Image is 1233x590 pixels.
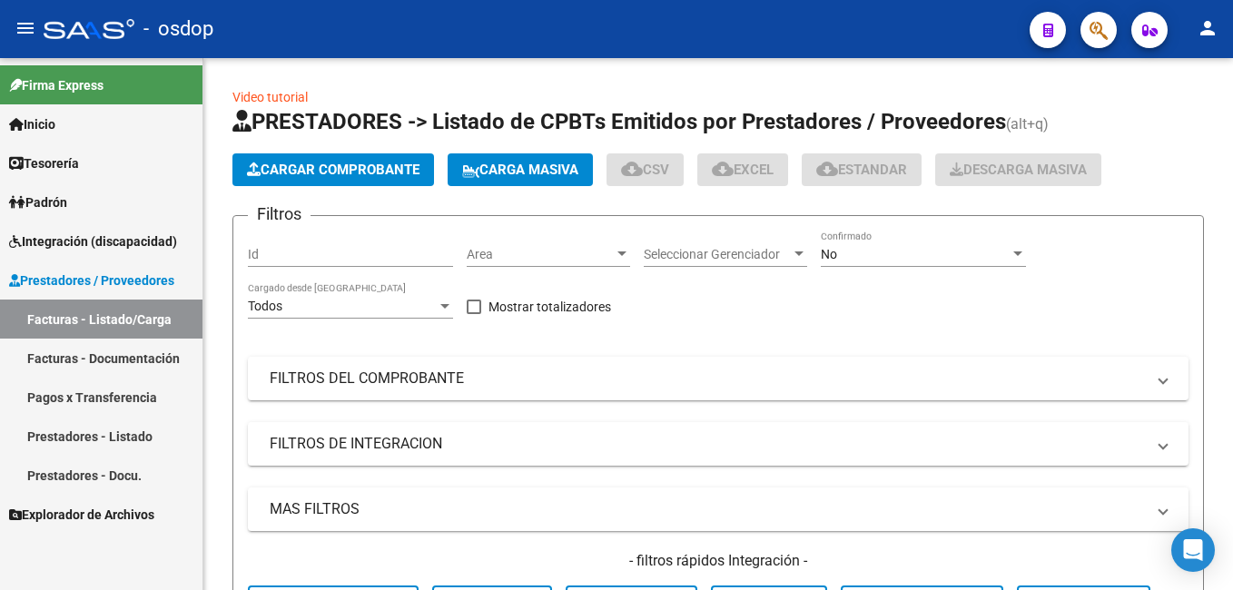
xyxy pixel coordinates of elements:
span: EXCEL [712,162,774,178]
mat-expansion-panel-header: MAS FILTROS [248,487,1189,531]
mat-panel-title: FILTROS DEL COMPROBANTE [270,369,1145,388]
div: Open Intercom Messenger [1171,528,1215,572]
span: Area [467,247,614,262]
span: Seleccionar Gerenciador [644,247,791,262]
app-download-masive: Descarga masiva de comprobantes (adjuntos) [935,153,1101,186]
span: Estandar [816,162,907,178]
mat-expansion-panel-header: FILTROS DE INTEGRACION [248,422,1189,466]
button: Cargar Comprobante [232,153,434,186]
mat-icon: cloud_download [712,158,734,180]
span: Prestadores / Proveedores [9,270,174,290]
span: CSV [621,162,669,178]
span: Inicio [9,114,55,134]
mat-icon: cloud_download [621,158,643,180]
span: Integración (discapacidad) [9,231,177,251]
button: Descarga Masiva [935,153,1101,186]
mat-expansion-panel-header: FILTROS DEL COMPROBANTE [248,357,1189,400]
button: CSV [607,153,684,186]
mat-icon: person [1197,17,1218,39]
span: Padrón [9,192,67,212]
span: (alt+q) [1006,115,1049,133]
span: Firma Express [9,75,104,95]
h4: - filtros rápidos Integración - [248,551,1189,571]
mat-icon: menu [15,17,36,39]
button: EXCEL [697,153,788,186]
span: Explorador de Archivos [9,505,154,525]
span: No [821,247,837,261]
span: PRESTADORES -> Listado de CPBTs Emitidos por Prestadores / Proveedores [232,109,1006,134]
a: Video tutorial [232,90,308,104]
button: Carga Masiva [448,153,593,186]
span: Descarga Masiva [950,162,1087,178]
mat-icon: cloud_download [816,158,838,180]
span: Cargar Comprobante [247,162,419,178]
span: Mostrar totalizadores [488,296,611,318]
h3: Filtros [248,202,311,227]
span: Todos [248,299,282,313]
span: - osdop [143,9,213,49]
mat-panel-title: MAS FILTROS [270,499,1145,519]
span: Tesorería [9,153,79,173]
button: Estandar [802,153,922,186]
mat-panel-title: FILTROS DE INTEGRACION [270,434,1145,454]
span: Carga Masiva [462,162,578,178]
